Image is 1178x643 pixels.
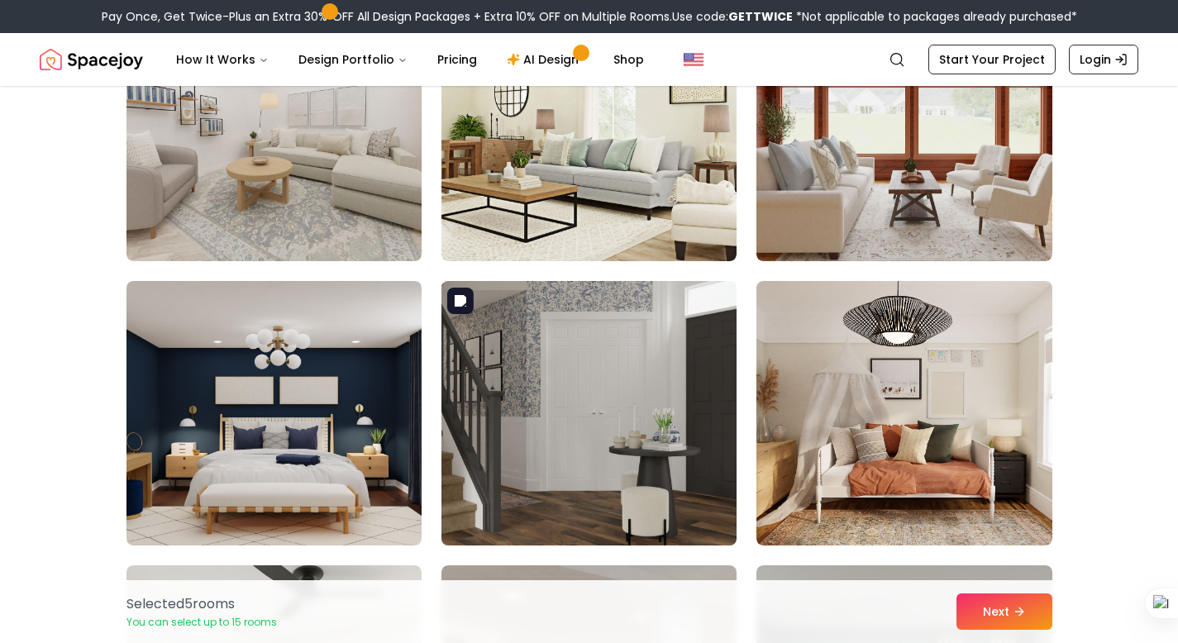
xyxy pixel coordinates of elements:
span: Use code: [672,8,793,25]
img: Spacejoy Logo [40,43,143,76]
a: Start Your Project [928,45,1056,74]
nav: Main [163,43,657,76]
div: Pay Once, Get Twice-Plus an Extra 30% OFF All Design Packages + Extra 10% OFF on Multiple Rooms. [102,8,1077,25]
img: Room room-68 [434,274,744,552]
a: Spacejoy [40,43,143,76]
p: You can select up to 15 rooms [126,616,277,629]
p: Selected 5 room s [126,594,277,614]
button: Next [956,593,1052,630]
a: Pricing [424,43,490,76]
b: GETTWICE [728,8,793,25]
a: AI Design [494,43,597,76]
img: Room room-69 [756,281,1052,545]
img: Room room-67 [126,281,422,545]
button: Design Portfolio [285,43,421,76]
img: United States [684,50,703,69]
nav: Global [40,33,1138,86]
a: Login [1069,45,1138,74]
button: How It Works [163,43,282,76]
a: Shop [600,43,657,76]
span: *Not applicable to packages already purchased* [793,8,1077,25]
